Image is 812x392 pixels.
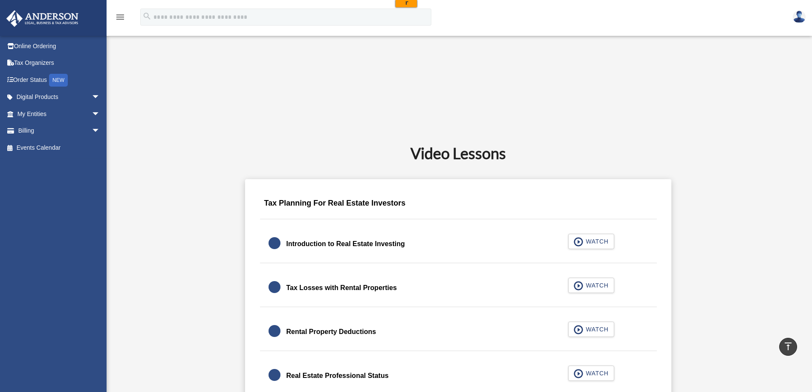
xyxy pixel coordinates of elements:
[260,192,657,219] div: Tax Planning For Real Estate Investors
[115,12,125,22] i: menu
[779,338,797,356] a: vertical_align_top
[793,11,806,23] img: User Pic
[92,122,109,140] span: arrow_drop_down
[286,326,376,338] div: Rental Property Deductions
[92,105,109,123] span: arrow_drop_down
[568,278,614,293] button: WATCH
[269,366,648,386] a: Real Estate Professional Status WATCH
[131,9,145,15] a: View
[568,366,614,381] button: WATCH
[145,142,772,164] h2: Video Lessons
[145,9,159,15] a: Copy
[583,325,608,334] span: WATCH
[583,281,608,290] span: WATCH
[159,9,173,15] a: Clear
[6,55,113,72] a: Tax Organizers
[583,237,608,246] span: WATCH
[21,3,32,14] img: jramrz
[6,139,113,156] a: Events Calendar
[6,89,113,106] a: Digital Productsarrow_drop_down
[783,341,793,351] i: vertical_align_top
[6,105,113,122] a: My Entitiesarrow_drop_down
[4,10,81,27] img: Anderson Advisors Platinum Portal
[269,322,648,342] a: Rental Property Deductions WATCH
[286,238,405,250] div: Introduction to Real Estate Investing
[92,89,109,106] span: arrow_drop_down
[286,370,389,382] div: Real Estate Professional Status
[568,322,614,337] button: WATCH
[269,234,648,254] a: Introduction to Real Estate Investing WATCH
[142,12,152,21] i: search
[286,282,397,294] div: Tax Losses with Rental Properties
[115,15,125,22] a: menu
[6,71,113,89] a: Order StatusNEW
[49,74,68,87] div: NEW
[583,369,608,377] span: WATCH
[269,278,648,298] a: Tax Losses with Rental Properties WATCH
[6,38,113,55] a: Online Ordering
[568,234,614,249] button: WATCH
[6,122,113,139] a: Billingarrow_drop_down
